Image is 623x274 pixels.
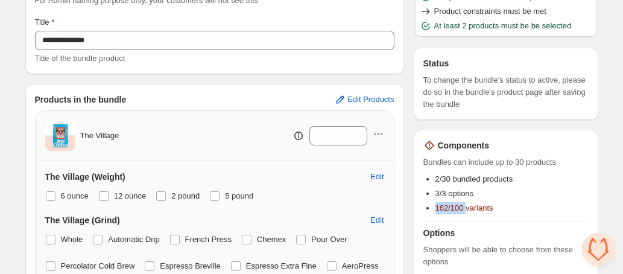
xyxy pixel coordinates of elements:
[423,244,589,268] span: Shoppers will be able to choose from these options
[342,261,379,270] span: AeroPress
[185,235,232,244] span: French Press
[35,16,55,28] label: Title
[225,191,253,200] span: 5 pound
[423,156,589,168] span: Bundles can include up to 30 products
[80,130,119,142] span: The Village
[61,235,83,244] span: Whole
[35,94,127,106] h3: Products in the bundle
[434,20,572,32] span: At least 2 products must be be selected
[423,74,589,110] span: To change the bundle's status to active, please do so in the bundle's product page after saving t...
[61,261,135,270] span: Percolator Cold Brew
[171,191,200,200] span: 2 pound
[61,191,89,200] span: 6 ounce
[327,90,401,109] button: Edit Products
[108,235,159,244] span: Automatic Drip
[363,167,391,186] button: Edit
[246,261,317,270] span: Espresso Extra Fine
[311,235,347,244] span: Pour Over
[423,57,589,69] h3: Status
[435,174,513,183] span: 2/30 bundled products
[45,121,75,151] img: The Village
[582,233,615,266] div: Open chat
[370,215,384,225] span: Edit
[370,172,384,182] span: Edit
[434,5,546,18] span: Product constraints must be met
[45,171,125,183] h3: The Village (Weight)
[257,235,286,244] span: Chemex
[435,189,474,198] span: 3/3 options
[435,203,493,212] span: 162/100 variants
[45,214,120,226] h3: The Village (Grind)
[160,261,220,270] span: Espresso Breville
[35,54,125,63] span: Title of the bundle product
[438,139,490,151] h3: Components
[423,227,589,239] h3: Options
[363,211,391,230] button: Edit
[114,191,147,200] span: 12 ounce
[347,95,394,104] span: Edit Products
